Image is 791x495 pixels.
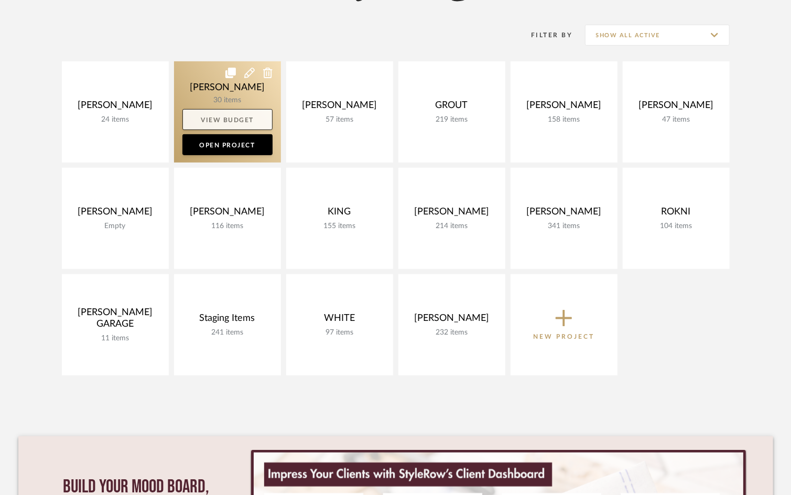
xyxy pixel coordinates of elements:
[182,109,273,130] a: View Budget
[182,222,273,231] div: 116 items
[519,206,609,222] div: [PERSON_NAME]
[631,206,721,222] div: ROKNI
[407,115,497,124] div: 219 items
[182,313,273,328] div: Staging Items
[631,100,721,115] div: [PERSON_NAME]
[295,222,385,231] div: 155 items
[70,206,160,222] div: [PERSON_NAME]
[407,222,497,231] div: 214 items
[519,222,609,231] div: 341 items
[182,328,273,337] div: 241 items
[70,222,160,231] div: Empty
[295,313,385,328] div: WHITE
[631,115,721,124] div: 47 items
[519,115,609,124] div: 158 items
[182,206,273,222] div: [PERSON_NAME]
[70,334,160,343] div: 11 items
[182,134,273,155] a: Open Project
[519,100,609,115] div: [PERSON_NAME]
[407,328,497,337] div: 232 items
[511,274,617,375] button: New Project
[295,328,385,337] div: 97 items
[631,222,721,231] div: 104 items
[295,206,385,222] div: KING
[533,331,594,342] p: New Project
[70,307,160,334] div: [PERSON_NAME] GARAGE
[407,100,497,115] div: GROUT
[70,115,160,124] div: 24 items
[295,100,385,115] div: [PERSON_NAME]
[70,100,160,115] div: [PERSON_NAME]
[295,115,385,124] div: 57 items
[518,30,573,40] div: Filter By
[407,313,497,328] div: [PERSON_NAME]
[407,206,497,222] div: [PERSON_NAME]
